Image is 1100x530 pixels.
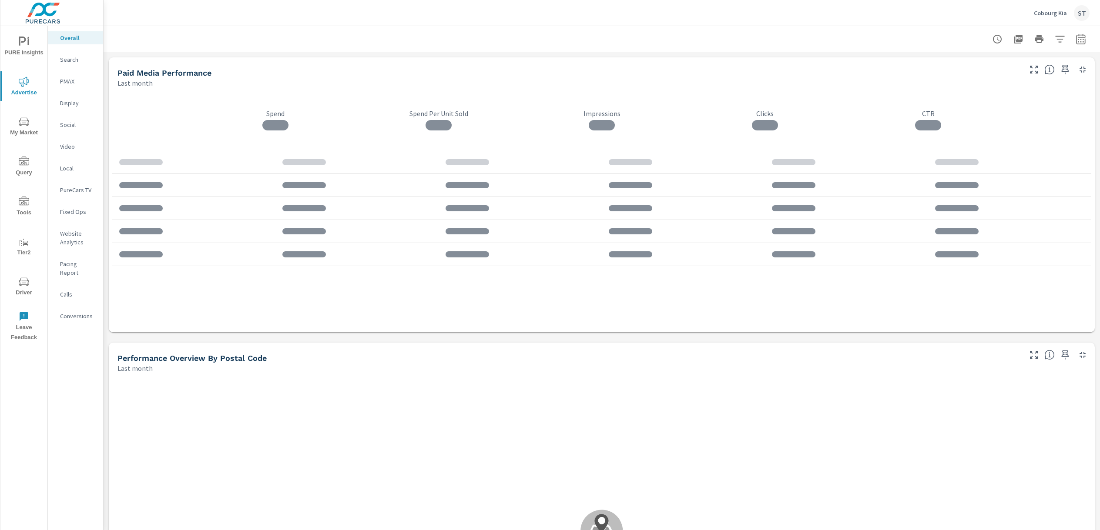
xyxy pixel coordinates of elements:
span: Tier2 [3,237,45,258]
p: Spend [194,109,357,118]
p: CTR [847,109,1010,118]
p: Search [60,55,96,64]
p: Spend Per Unit Sold [357,109,520,118]
button: Make Fullscreen [1027,348,1041,362]
span: Driver [3,277,45,298]
div: Search [48,53,103,66]
button: Apply Filters [1051,30,1069,48]
span: Leave Feedback [3,311,45,343]
button: Minimize Widget [1076,348,1090,362]
div: PMAX [48,75,103,88]
button: Print Report [1030,30,1048,48]
span: Query [3,157,45,178]
p: Conversions [60,312,96,320]
button: Make Fullscreen [1027,63,1041,77]
span: Tools [3,197,45,218]
p: Social [60,120,96,129]
p: Last month [117,78,153,88]
p: Impressions [520,109,684,118]
span: PURE Insights [3,37,45,58]
div: Display [48,97,103,110]
span: Understand performance data by postal code. Individual postal codes can be selected and expanded ... [1044,350,1055,360]
div: Fixed Ops [48,205,103,218]
h5: Performance Overview By Postal Code [117,353,267,363]
div: ST [1074,5,1090,21]
p: Cobourg Kia [1034,9,1067,17]
span: Save this to your personalized report [1058,63,1072,77]
p: Clicks [684,109,847,118]
h5: Paid Media Performance [117,68,211,77]
button: Minimize Widget [1076,63,1090,77]
span: Save this to your personalized report [1058,348,1072,362]
button: Select Date Range [1072,30,1090,48]
p: Calls [60,290,96,299]
p: PMAX [60,77,96,86]
div: Conversions [48,310,103,323]
p: Last month [117,363,153,373]
span: My Market [3,117,45,138]
div: PureCars TV [48,183,103,197]
p: Pacing Report [60,260,96,277]
div: Website Analytics [48,227,103,249]
span: Advertise [3,77,45,98]
p: Fixed Ops [60,207,96,216]
p: Display [60,99,96,107]
div: Local [48,162,103,175]
div: Video [48,140,103,153]
button: "Export Report to PDF" [1009,30,1027,48]
p: Website Analytics [60,229,96,247]
p: Overall [60,33,96,42]
div: Pacing Report [48,257,103,279]
div: Overall [48,31,103,44]
div: nav menu [0,26,47,346]
div: Social [48,118,103,131]
div: Calls [48,288,103,301]
p: PureCars TV [60,186,96,194]
p: Local [60,164,96,173]
p: Video [60,142,96,151]
span: Understand performance metrics over the selected time range. [1044,64,1055,75]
